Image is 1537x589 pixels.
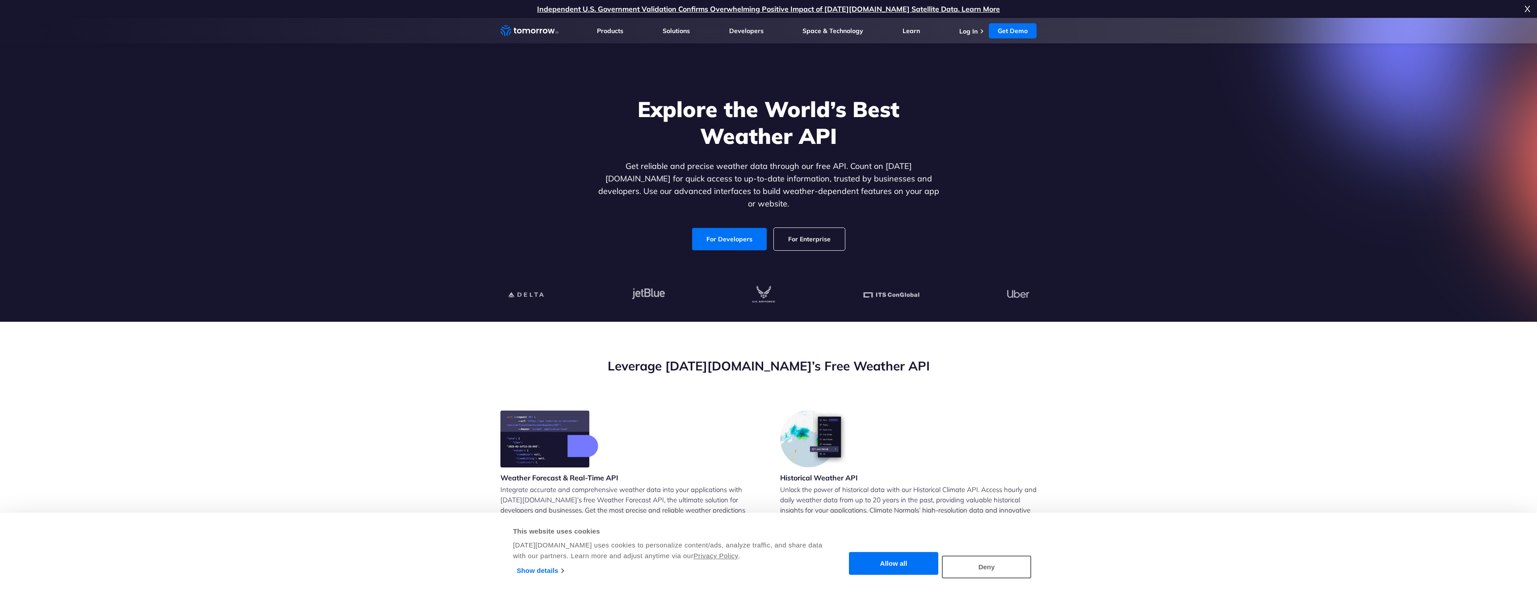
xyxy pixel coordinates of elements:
[597,27,623,35] a: Products
[692,228,767,250] a: For Developers
[780,484,1037,536] p: Unlock the power of historical data with our Historical Climate API. Access hourly and daily weat...
[959,27,978,35] a: Log In
[780,473,858,483] h3: Historical Weather API
[942,555,1031,578] button: Deny
[802,27,863,35] a: Space & Technology
[989,23,1037,38] a: Get Demo
[596,160,941,210] p: Get reliable and precise weather data through our free API. Count on [DATE][DOMAIN_NAME] for quic...
[729,27,764,35] a: Developers
[500,24,559,38] a: Home link
[903,27,920,35] a: Learn
[596,96,941,149] h1: Explore the World’s Best Weather API
[663,27,690,35] a: Solutions
[513,540,823,561] div: [DATE][DOMAIN_NAME] uses cookies to personalize content/ads, analyze traffic, and share data with...
[849,552,938,575] button: Allow all
[693,552,738,560] a: Privacy Policy
[500,484,757,546] p: Integrate accurate and comprehensive weather data into your applications with [DATE][DOMAIN_NAME]...
[517,564,564,577] a: Show details
[513,526,823,537] div: This website uses cookies
[500,473,618,483] h3: Weather Forecast & Real-Time API
[774,228,845,250] a: For Enterprise
[500,358,1037,374] h2: Leverage [DATE][DOMAIN_NAME]’s Free Weather API
[537,4,1000,13] a: Independent U.S. Government Validation Confirms Overwhelming Positive Impact of [DATE][DOMAIN_NAM...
